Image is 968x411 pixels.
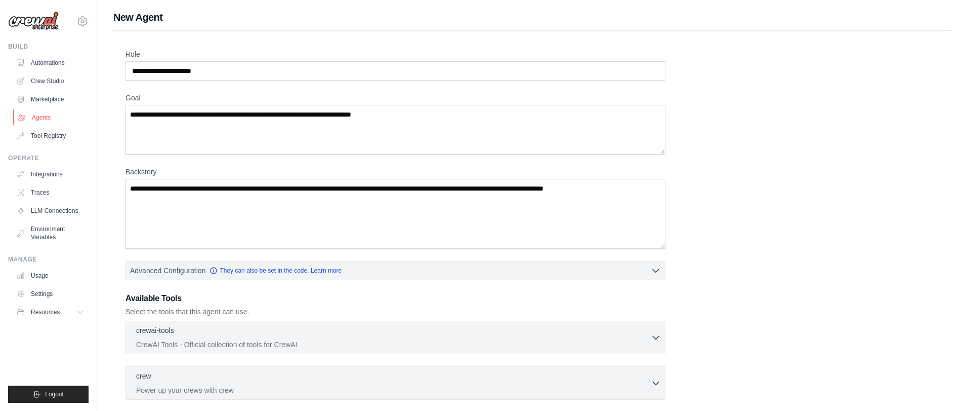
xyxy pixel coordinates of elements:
[12,268,89,284] a: Usage
[8,255,89,264] div: Manage
[126,261,665,280] button: Advanced Configuration They can also be set in the code. Learn more
[130,266,205,276] span: Advanced Configuration
[8,386,89,403] button: Logout
[13,109,90,126] a: Agents
[125,292,665,305] h3: Available Tools
[8,154,89,162] div: Operate
[113,10,952,24] h1: New Agent
[12,304,89,320] button: Resources
[12,55,89,71] a: Automations
[12,184,89,201] a: Traces
[209,267,342,275] a: They can also be set in the code. Learn more
[136,340,651,350] p: CrewAI Tools - Official collection of tools for CrewAI
[12,286,89,302] a: Settings
[136,371,151,381] p: crew
[130,371,661,395] button: crew Power up your crews with crew
[12,203,89,219] a: LLM Connections
[130,325,661,350] button: crewai-tools CrewAI Tools - Official collection of tools for CrewAI
[31,308,60,316] span: Resources
[136,385,651,395] p: Power up your crews with crew
[45,390,64,398] span: Logout
[125,307,665,317] p: Select the tools that this agent can use.
[125,93,665,103] label: Goal
[12,128,89,144] a: Tool Registry
[8,43,89,51] div: Build
[12,91,89,107] a: Marketplace
[12,73,89,89] a: Crew Studio
[136,325,174,335] p: crewai-tools
[125,167,665,177] label: Backstory
[12,166,89,182] a: Integrations
[12,221,89,245] a: Environment Variables
[125,49,665,59] label: Role
[8,12,59,31] img: Logo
